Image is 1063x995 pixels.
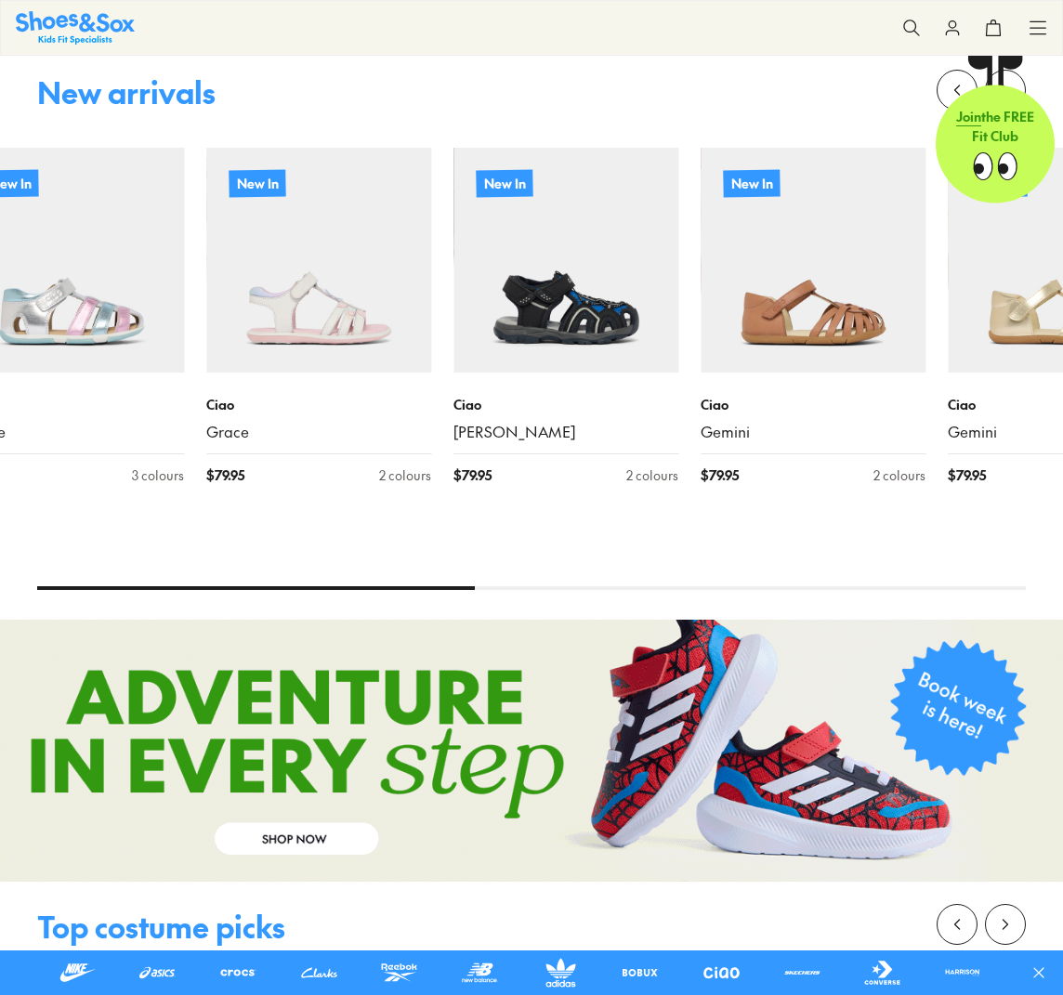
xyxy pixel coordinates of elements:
[701,395,925,414] p: Ciao
[476,170,532,198] p: New In
[132,465,184,485] div: 3 colours
[956,107,981,125] span: Join
[453,465,492,485] span: $ 79.95
[37,911,285,941] div: Top costume picks
[206,395,431,414] p: Ciao
[723,170,780,198] p: New In
[16,11,135,44] img: SNS_Logo_Responsive.svg
[453,422,678,442] a: [PERSON_NAME]
[701,422,925,442] a: Gemini
[16,11,135,44] a: Shoes & Sox
[936,55,1055,203] a: Jointhe FREE Fit Club
[379,465,431,485] div: 2 colours
[206,422,431,442] a: Grace
[626,465,678,485] div: 2 colours
[37,77,216,107] div: New arrivals
[948,465,986,485] span: $ 79.95
[701,465,739,485] span: $ 79.95
[206,465,244,485] span: $ 79.95
[229,170,285,198] p: New In
[453,395,678,414] p: Ciao
[873,465,925,485] div: 2 colours
[936,92,1055,161] p: the FREE Fit Club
